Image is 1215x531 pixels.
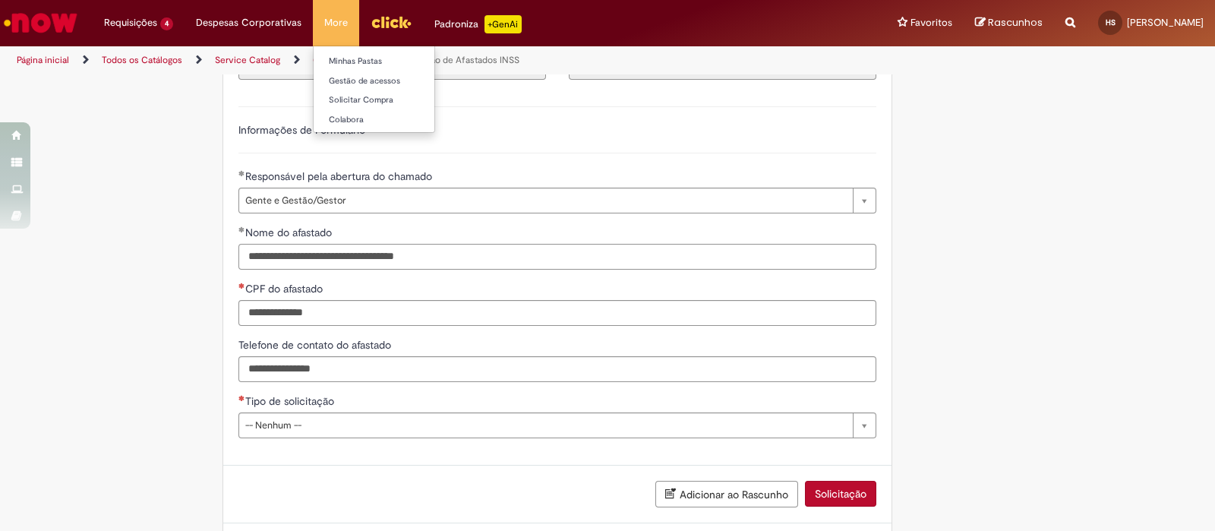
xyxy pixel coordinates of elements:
[238,300,876,326] input: CPF do afastado
[411,54,519,66] a: Gestão de Afastados INSS
[314,112,481,128] a: Colabora
[324,15,348,30] span: More
[314,92,481,109] a: Solicitar Compra
[245,394,337,408] span: Tipo de solicitação
[314,53,481,70] a: Minhas Pastas
[314,73,481,90] a: Gestão de acessos
[1127,16,1204,29] span: [PERSON_NAME]
[245,188,845,213] span: Gente e Gestão/Gestor
[1106,17,1116,27] span: HS
[238,283,245,289] span: Necessários
[238,170,245,176] span: Obrigatório Preenchido
[655,481,798,507] button: Adicionar ao Rascunho
[2,8,80,38] img: ServiceNow
[988,15,1043,30] span: Rascunhos
[238,123,365,137] label: Informações de Formulário
[245,169,435,183] span: Responsável pela abertura do chamado
[245,282,326,296] span: CPF do afastado
[102,54,182,66] a: Todos os Catálogos
[245,413,845,438] span: -- Nenhum --
[238,226,245,232] span: Obrigatório Preenchido
[245,226,335,239] span: Nome do afastado
[484,15,522,33] p: +GenAi
[11,46,799,74] ul: Trilhas de página
[434,15,522,33] div: Padroniza
[238,395,245,401] span: Necessários
[160,17,173,30] span: 4
[238,338,394,352] span: Telefone de contato do afastado
[17,54,69,66] a: Página inicial
[104,15,157,30] span: Requisições
[975,16,1043,30] a: Rascunhos
[805,481,876,507] button: Solicitação
[215,54,280,66] a: Service Catalog
[371,11,412,33] img: click_logo_yellow_360x200.png
[238,356,876,382] input: Telefone de contato do afastado
[238,244,876,270] input: Nome do afastado
[313,46,435,133] ul: More
[910,15,952,30] span: Favoritos
[196,15,301,30] span: Despesas Corporativas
